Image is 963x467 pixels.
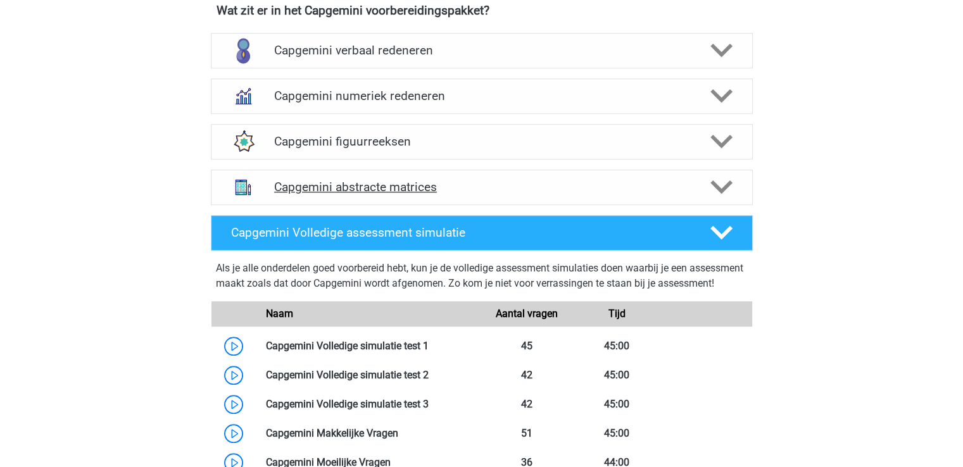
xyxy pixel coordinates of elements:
div: Capgemini Makkelijke Vragen [256,426,482,441]
h4: Capgemini verbaal redeneren [274,43,689,58]
a: abstracte matrices Capgemini abstracte matrices [206,170,758,205]
h4: Capgemini figuurreeksen [274,134,689,149]
h4: Wat zit er in het Capgemini voorbereidingspakket? [217,3,747,18]
div: Aantal vragen [481,306,571,321]
a: verbaal redeneren Capgemini verbaal redeneren [206,33,758,68]
img: figuurreeksen [227,125,260,158]
div: Capgemini Volledige simulatie test 2 [256,368,482,383]
div: Als je alle onderdelen goed voorbereid hebt, kun je de volledige assessment simulaties doen waarb... [216,261,748,296]
h4: Capgemini numeriek redeneren [274,89,689,103]
img: verbaal redeneren [227,34,260,67]
div: Capgemini Volledige simulatie test 3 [256,397,482,412]
a: figuurreeksen Capgemini figuurreeksen [206,124,758,159]
a: numeriek redeneren Capgemini numeriek redeneren [206,78,758,114]
div: Tijd [572,306,662,321]
div: Capgemini Volledige simulatie test 1 [256,339,482,354]
div: Naam [256,306,482,321]
img: abstracte matrices [227,171,260,204]
h4: Capgemini Volledige assessment simulatie [231,225,689,240]
img: numeriek redeneren [227,80,260,113]
h4: Capgemini abstracte matrices [274,180,689,194]
a: Capgemini Volledige assessment simulatie [206,215,758,251]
